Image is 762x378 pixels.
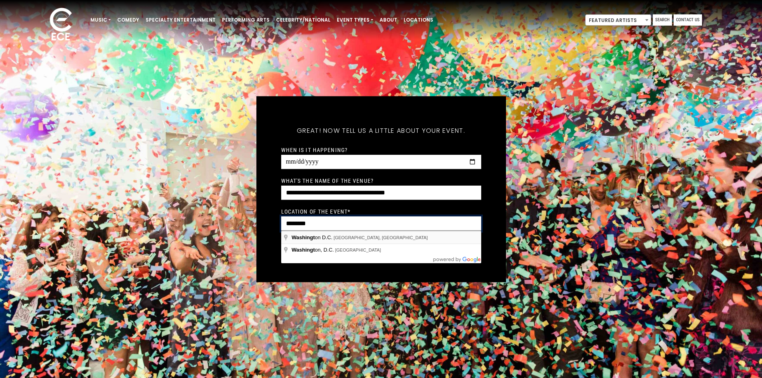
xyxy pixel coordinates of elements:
h5: Great! Now tell us a little about your event. [281,116,481,145]
span: Featured Artists [586,15,651,26]
label: When is it happening? [281,146,348,153]
span: Featured Artists [585,14,651,26]
span: [GEOGRAPHIC_DATA], [GEOGRAPHIC_DATA] [334,235,428,240]
a: Locations [400,13,436,27]
a: Performing Arts [219,13,273,27]
img: ece_new_logo_whitev2-1.png [41,6,81,44]
span: on D.C. [292,234,334,240]
span: Washingt [292,247,315,253]
span: Washingt [292,234,315,240]
a: Search [653,14,672,26]
a: Contact Us [674,14,702,26]
label: Location of the event [281,208,351,215]
a: Celebrity/National [273,13,334,27]
span: [GEOGRAPHIC_DATA] [335,248,381,252]
a: Music [87,13,114,27]
a: Comedy [114,13,142,27]
a: Specialty Entertainment [142,13,219,27]
label: What's the name of the venue? [281,177,374,184]
a: Event Types [334,13,376,27]
span: on, D.C. [292,247,335,253]
a: About [376,13,400,27]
